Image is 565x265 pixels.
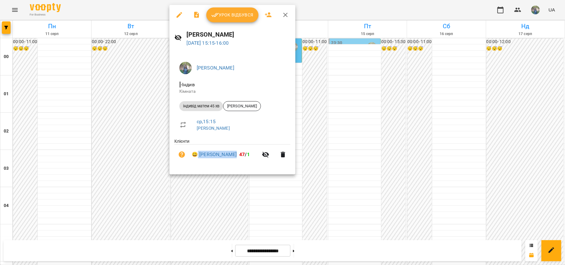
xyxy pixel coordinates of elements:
[179,88,285,95] p: Кімната
[197,65,234,71] a: [PERSON_NAME]
[206,7,258,22] button: Урок відбувся
[192,151,237,158] a: 😀 [PERSON_NAME]
[239,151,250,157] b: /
[179,82,196,88] span: - Індив
[174,147,189,162] button: Візит ще не сплачено. Додати оплату?
[197,119,216,124] a: ср , 15:15
[211,11,253,19] span: Урок відбувся
[179,103,223,109] span: індивід матем 45 хв
[197,126,230,131] a: [PERSON_NAME]
[223,101,261,111] div: [PERSON_NAME]
[247,151,250,157] span: 1
[187,30,290,39] h6: [PERSON_NAME]
[187,40,229,46] a: [DATE] 15:15-16:00
[223,103,261,109] span: [PERSON_NAME]
[174,138,290,167] ul: Клієнти
[179,62,192,74] img: de1e453bb906a7b44fa35c1e57b3518e.jpg
[239,151,245,157] span: 47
